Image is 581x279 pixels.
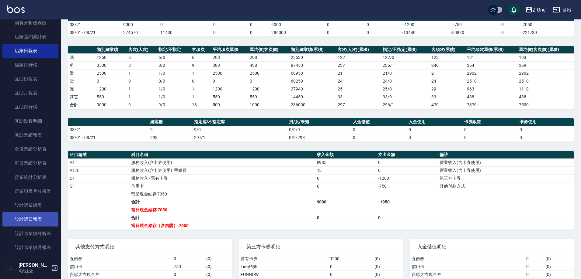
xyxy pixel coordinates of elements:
th: 指定/不指定(累積) [381,46,430,54]
th: 單均價(客次價)(累積) [517,46,574,54]
td: 2500 [95,69,127,77]
td: 193 [517,53,574,61]
th: 支出金額 [377,151,438,159]
td: 286000 [270,29,307,36]
td: 染 [68,77,95,85]
td: 0 [315,182,377,190]
a: 互助排行榜 [2,100,58,114]
td: 剪 [68,61,95,69]
table: a dense table [410,255,574,279]
td: 0 [518,126,574,134]
td: 08/01 - 08/21 [68,134,149,141]
td: 服務收入 - 舊有卡券 [130,174,315,182]
td: 08/01 - 08/21 [68,29,122,36]
img: Logo [7,5,25,13]
td: 286000 [289,101,336,109]
td: A1 [68,158,130,166]
td: -750 [431,21,484,29]
td: 質感大吉現金券 [410,270,525,278]
td: 0 [315,214,377,222]
td: 舊有卡券 [239,255,329,263]
button: 登出 [550,4,574,15]
span: 第三方卡券明細 [246,244,395,250]
a: 營業項目月分析表 [2,184,58,198]
th: 科目名稱 [130,151,315,159]
td: 21 [336,69,381,77]
td: 2902 [517,69,574,77]
td: 1200 [248,85,289,93]
td: 438 [465,93,518,101]
td: 0 [463,134,518,141]
td: 9000 [270,21,307,29]
td: 9 [149,126,193,134]
td: 60250 [289,77,336,85]
td: ( 0 ) [205,263,232,270]
td: 1 / 0 [157,85,191,93]
td: ( 0 ) [373,255,403,263]
td: 1000 [248,101,289,109]
td: 1 [190,69,211,77]
td: 550 [248,93,289,101]
td: 0 [329,263,373,270]
td: 9000 [122,21,159,29]
td: 21 [430,69,465,77]
td: D1 [68,174,130,182]
td: 9/0 [193,126,288,134]
td: 0 [196,29,233,36]
td: 1 / 0 [157,93,191,101]
td: 9 [127,101,157,109]
td: 9000 [95,101,127,109]
td: 364 [465,61,518,69]
td: -1950 [377,198,438,206]
th: 客項次(累積) [430,46,465,54]
td: 0 [525,270,544,278]
td: -1200 [377,174,438,182]
td: 2510 [517,77,574,85]
span: 其他支付方式明細 [75,244,224,250]
td: 122 [336,53,381,61]
td: 1 / 0 [157,69,191,77]
td: 第三方卡券 [438,174,574,182]
td: 7050 [521,21,574,29]
td: 0 / 0 [157,77,191,85]
td: 208 [211,53,248,61]
th: 指定/不指定 [157,46,191,54]
td: 0 [233,21,270,29]
td: 2902 [465,69,518,77]
a: 營業統計分析表 [2,170,58,184]
td: 08/21 [68,21,122,29]
td: 服務收入(含卡券使用) [130,158,315,166]
td: 23530 [289,53,336,61]
a: 店家排行榜 [2,58,58,72]
td: 296/1 [381,101,430,109]
td: 1250 [95,53,127,61]
th: 科目編號 [68,151,130,159]
td: 合計 [130,214,315,222]
td: -13440 [386,29,431,36]
td: 237 [336,61,381,69]
th: 類別總業績 [95,46,127,54]
a: 消費分析儀表板 [2,16,58,30]
td: 500 [211,101,248,109]
td: 合計 [130,198,315,206]
th: 單均價(客次價) [248,46,289,54]
td: 2500 [211,69,248,77]
a: 設計師抽成報表 [2,254,58,268]
td: 750 [172,263,205,270]
td: 0 [351,134,407,141]
a: 全店業績分析表 [2,142,58,156]
td: 信用卡 [130,182,315,190]
td: 8 [127,61,157,69]
td: 25 [336,85,381,93]
td: 236 / 1 [381,61,430,69]
td: FUNNOW [239,270,329,278]
td: 27940 [289,85,336,93]
td: 9000 [315,198,377,206]
td: 五倍券 [68,255,172,263]
td: 221730 [521,29,574,36]
th: 客次(人次) [127,46,157,54]
td: 五倍券 [410,255,525,263]
td: -750 [377,182,438,190]
td: 0 [525,263,544,270]
td: ( 0 ) [205,255,232,263]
